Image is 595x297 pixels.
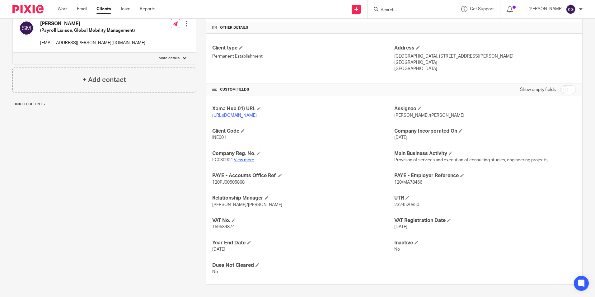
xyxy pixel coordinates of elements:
h4: VAT Registration Date [394,217,576,224]
img: svg%3E [566,4,576,14]
span: [DATE] [394,135,407,140]
h4: + Add contact [82,75,126,85]
p: [GEOGRAPHIC_DATA] [394,66,576,72]
span: [DATE] [212,247,225,252]
img: Pixie [12,5,44,13]
h4: PAYE - Employer Reference [394,172,576,179]
img: svg%3E [19,21,34,35]
h4: Client type [212,45,394,51]
span: 120/MA78466 [394,180,422,185]
h4: Company Reg. No. [212,150,394,157]
h4: Company Incorporated On [394,128,576,134]
span: [PERSON_NAME]/[PERSON_NAME] [212,203,282,207]
h4: Assignee [394,106,576,112]
h4: VAT No. [212,217,394,224]
span: Get Support [470,7,494,11]
span: 2324520850 [394,203,419,207]
p: [EMAIL_ADDRESS][PERSON_NAME][DOMAIN_NAME] [40,40,145,46]
h4: PAYE - Accounts Office Ref. [212,172,394,179]
span: [PERSON_NAME]/[PERSON_NAME] [394,113,464,118]
p: Permanent Establishment [212,53,394,59]
a: [URL][DOMAIN_NAME] [212,113,257,118]
a: Email [77,6,87,12]
h4: UTR [394,195,576,201]
span: Other details [220,25,248,30]
a: Team [120,6,130,12]
p: Linked clients [12,102,196,107]
p: More details [159,56,180,61]
p: [GEOGRAPHIC_DATA], [STREET_ADDRESS][PERSON_NAME] [394,53,576,59]
p: [GEOGRAPHIC_DATA] [394,59,576,66]
h4: [PERSON_NAME] [40,21,145,27]
span: 159534874 [212,225,235,229]
label: Show empty fields [520,87,556,93]
span: 120PJ00505868 [212,180,245,185]
h4: Address [394,45,576,51]
h4: CUSTOM FIELDS [212,87,394,92]
a: Work [58,6,68,12]
h4: Year End Date [212,240,394,246]
a: View more [234,158,254,162]
p: [PERSON_NAME] [528,6,563,12]
span: Provision of services and execution of consulting studies, engineering projects, [394,158,548,162]
h4: Xama Hub 01) URL [212,106,394,112]
span: No [212,270,218,274]
span: [DATE] [394,225,407,229]
a: Reports [140,6,155,12]
h4: Relationship Manager [212,195,394,201]
a: Clients [96,6,111,12]
span: INE001 [212,135,226,140]
h4: Main Business Activity [394,150,576,157]
h5: (Payroll Liaison, Global Mobility Management) [40,27,145,34]
h4: Inactive [394,240,576,246]
span: FC030904 [212,158,233,162]
input: Search [380,7,436,13]
span: No [394,247,400,252]
h4: Client Code [212,128,394,134]
h4: Dues Not Cleared [212,262,394,269]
